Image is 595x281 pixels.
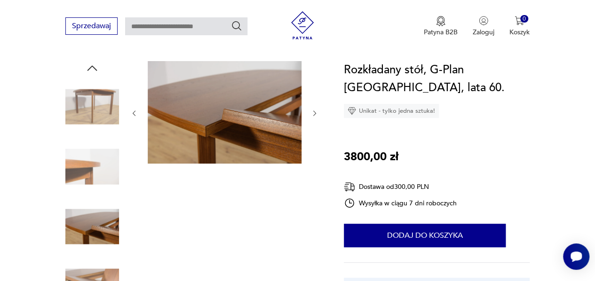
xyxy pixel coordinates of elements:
[344,61,530,97] h1: Rozkładany stół, G-Plan [GEOGRAPHIC_DATA], lata 60.
[148,61,301,164] img: Zdjęcie produktu Rozkładany stół, G-Plan Wielka Brytania, lata 60.
[509,16,530,37] button: 0Koszyk
[436,16,445,26] img: Ikona medalu
[65,17,118,35] button: Sprzedawaj
[520,15,528,23] div: 0
[348,107,356,115] img: Ikona diamentu
[65,80,119,133] img: Zdjęcie produktu Rozkładany stół, G-Plan Wielka Brytania, lata 60.
[65,23,118,30] a: Sprzedawaj
[473,16,494,37] button: Zaloguj
[509,28,530,37] p: Koszyk
[479,16,488,25] img: Ikonka użytkownika
[473,28,494,37] p: Zaloguj
[344,181,355,193] img: Ikona dostawy
[344,104,439,118] div: Unikat - tylko jedna sztuka!
[424,16,458,37] a: Ikona medaluPatyna B2B
[424,16,458,37] button: Patyna B2B
[344,224,506,247] button: Dodaj do koszyka
[344,181,457,193] div: Dostawa od 300,00 PLN
[65,140,119,194] img: Zdjęcie produktu Rozkładany stół, G-Plan Wielka Brytania, lata 60.
[288,11,317,39] img: Patyna - sklep z meblami i dekoracjami vintage
[424,28,458,37] p: Patyna B2B
[563,243,589,270] iframe: Smartsupp widget button
[344,148,398,166] p: 3800,00 zł
[515,16,524,25] img: Ikona koszyka
[65,200,119,253] img: Zdjęcie produktu Rozkładany stół, G-Plan Wielka Brytania, lata 60.
[231,20,242,31] button: Szukaj
[344,197,457,209] div: Wysyłka w ciągu 7 dni roboczych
